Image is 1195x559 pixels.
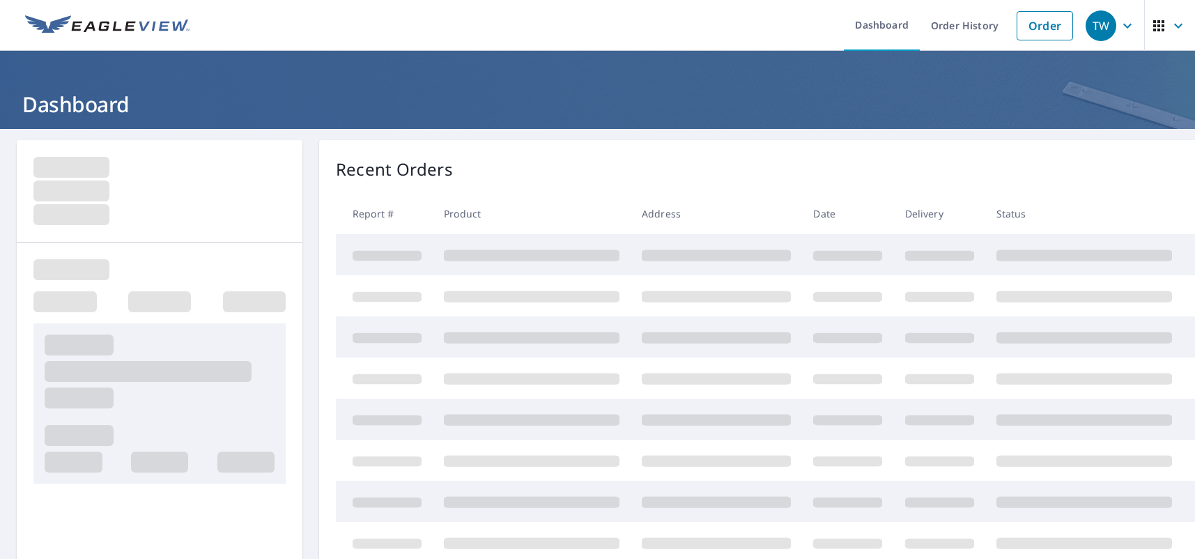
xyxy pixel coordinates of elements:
[1086,10,1116,41] div: TW
[1017,11,1073,40] a: Order
[336,193,433,234] th: Report #
[25,15,190,36] img: EV Logo
[802,193,893,234] th: Date
[17,90,1178,118] h1: Dashboard
[631,193,802,234] th: Address
[336,157,453,182] p: Recent Orders
[433,193,631,234] th: Product
[894,193,985,234] th: Delivery
[985,193,1183,234] th: Status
